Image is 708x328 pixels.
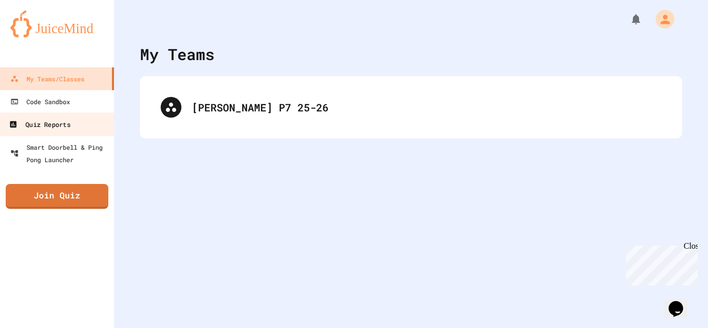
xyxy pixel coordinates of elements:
[622,241,698,286] iframe: chat widget
[645,7,677,31] div: My Account
[611,10,645,28] div: My Notifications
[4,4,72,66] div: Chat with us now!Close
[192,99,661,115] div: [PERSON_NAME] P7 25-26
[664,287,698,318] iframe: chat widget
[6,184,108,209] a: Join Quiz
[10,95,70,108] div: Code Sandbox
[10,73,84,85] div: My Teams/Classes
[150,87,672,128] div: [PERSON_NAME] P7 25-26
[140,42,215,66] div: My Teams
[10,10,104,37] img: logo-orange.svg
[10,141,110,166] div: Smart Doorbell & Ping Pong Launcher
[9,118,70,131] div: Quiz Reports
